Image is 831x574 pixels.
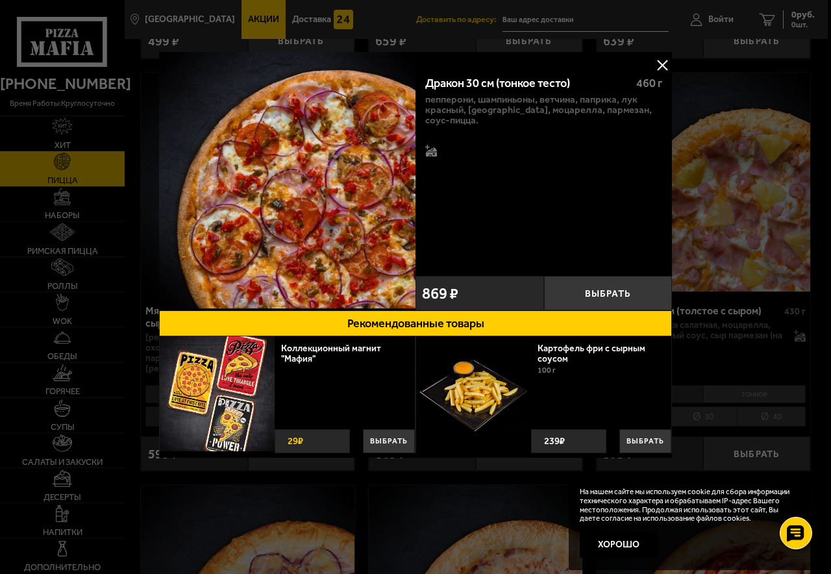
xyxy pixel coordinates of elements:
span: 100 г [538,366,556,375]
button: Хорошо [580,532,658,558]
img: Дракон 30 см (тонкое тесто) [159,52,415,308]
button: Выбрать [363,429,415,453]
a: Дракон 30 см (тонкое тесто) [159,52,415,310]
a: Коллекционный магнит "Мафия" [281,343,381,364]
strong: 29 ₽ [284,430,306,453]
span: 869 ₽ [422,286,458,301]
p: пепперони, шампиньоны, ветчина, паприка, лук красный, [GEOGRAPHIC_DATA], моцарелла, пармезан, соу... [425,94,662,125]
a: Картофель фри с сырным соусом [538,343,645,364]
div: Дракон 30 см (тонкое тесто) [425,77,625,91]
button: Рекомендованные товары [159,310,672,336]
p: На нашем сайте мы используем cookie для сбора информации технического характера и обрабатываем IP... [580,488,800,523]
strong: 239 ₽ [541,430,568,453]
button: Выбрать [619,429,671,453]
span: 460 г [636,76,662,90]
button: Выбрать [544,276,673,310]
